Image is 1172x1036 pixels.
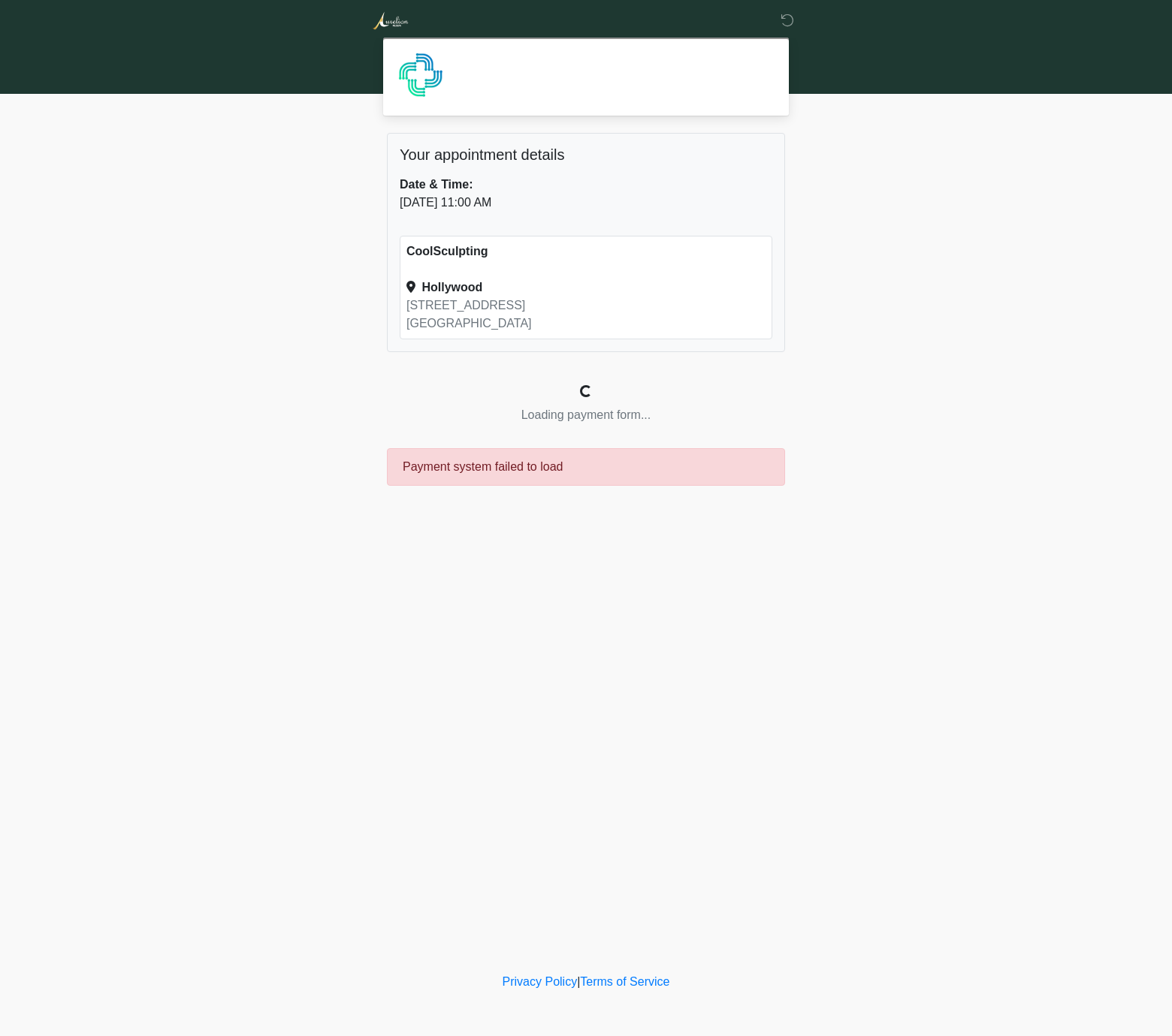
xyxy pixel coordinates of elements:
[503,975,578,988] a: Privacy Policy
[372,11,409,30] img: Aurelion Med Spa Logo
[400,194,575,212] div: [DATE] 11:00 AM
[400,178,473,191] strong: Date & Time:
[398,53,443,98] img: Agent Avatar
[406,297,766,333] div: [STREET_ADDRESS] [GEOGRAPHIC_DATA]
[387,448,785,486] div: Payment system failed to load
[421,281,482,294] strong: Hollywood
[580,975,669,988] a: Terms of Service
[577,975,580,988] a: |
[387,406,785,424] div: Loading payment form...
[406,242,766,261] div: CoolSculpting
[400,146,772,164] h5: Your appointment details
